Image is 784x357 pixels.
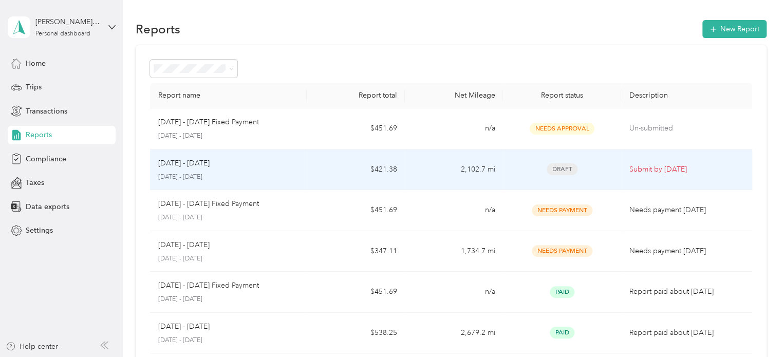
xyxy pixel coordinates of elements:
[158,158,210,169] p: [DATE] - [DATE]
[550,286,574,298] span: Paid
[158,254,299,264] p: [DATE] - [DATE]
[405,190,503,231] td: n/a
[35,31,90,37] div: Personal dashboard
[158,213,299,222] p: [DATE] - [DATE]
[150,83,307,108] th: Report name
[26,177,44,188] span: Taxes
[307,190,405,231] td: $451.69
[26,106,67,117] span: Transactions
[702,20,767,38] button: New Report
[158,295,299,304] p: [DATE] - [DATE]
[629,164,744,175] p: Submit by [DATE]
[6,341,58,352] button: Help center
[307,231,405,272] td: $347.11
[307,83,405,108] th: Report total
[158,336,299,345] p: [DATE] - [DATE]
[405,108,503,149] td: n/a
[136,24,180,34] h1: Reports
[629,204,744,216] p: Needs payment [DATE]
[26,201,69,212] span: Data exports
[547,163,577,175] span: Draft
[158,198,259,210] p: [DATE] - [DATE] Fixed Payment
[629,327,744,339] p: Report paid about [DATE]
[26,82,42,92] span: Trips
[405,83,503,108] th: Net Mileage
[26,58,46,69] span: Home
[405,231,503,272] td: 1,734.7 mi
[532,245,592,257] span: Needs Payment
[405,149,503,191] td: 2,102.7 mi
[158,173,299,182] p: [DATE] - [DATE]
[158,117,259,128] p: [DATE] - [DATE] Fixed Payment
[26,225,53,236] span: Settings
[158,131,299,141] p: [DATE] - [DATE]
[629,286,744,297] p: Report paid about [DATE]
[307,149,405,191] td: $421.38
[307,272,405,313] td: $451.69
[307,313,405,354] td: $538.25
[530,123,594,135] span: Needs Approval
[158,321,210,332] p: [DATE] - [DATE]
[158,239,210,251] p: [DATE] - [DATE]
[511,91,612,100] div: Report status
[307,108,405,149] td: $451.69
[629,246,744,257] p: Needs payment [DATE]
[532,204,592,216] span: Needs Payment
[158,280,259,291] p: [DATE] - [DATE] Fixed Payment
[35,16,100,27] div: [PERSON_NAME] [PERSON_NAME]
[26,129,52,140] span: Reports
[621,83,752,108] th: Description
[26,154,66,164] span: Compliance
[405,272,503,313] td: n/a
[405,313,503,354] td: 2,679.2 mi
[629,123,744,134] p: Un-submitted
[726,299,784,357] iframe: Everlance-gr Chat Button Frame
[550,327,574,339] span: Paid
